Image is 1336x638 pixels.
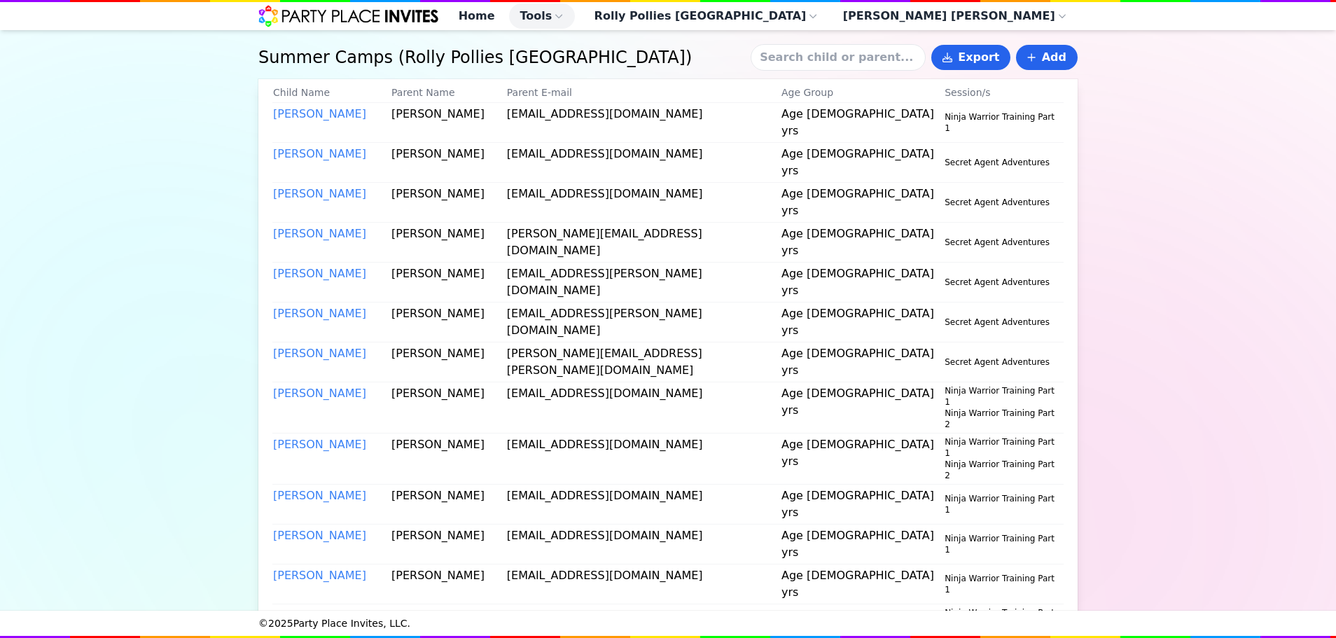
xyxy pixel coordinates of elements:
[258,611,1078,636] div: © 2025 Party Place Invites, LLC.
[391,85,506,103] th: Parent Name
[781,183,944,223] td: Age [DEMOGRAPHIC_DATA] yrs
[506,303,781,342] td: [EMAIL_ADDRESS][PERSON_NAME][DOMAIN_NAME]
[506,103,781,143] td: [EMAIL_ADDRESS][DOMAIN_NAME]
[391,223,506,263] td: [PERSON_NAME]
[391,525,506,564] td: [PERSON_NAME]
[506,143,781,183] td: [EMAIL_ADDRESS][DOMAIN_NAME]
[506,525,781,564] td: [EMAIL_ADDRESS][DOMAIN_NAME]
[945,533,1055,555] div: Ninja Warrior Training Part 1
[273,438,366,451] a: [PERSON_NAME]
[506,223,781,263] td: [PERSON_NAME][EMAIL_ADDRESS][DOMAIN_NAME]
[945,607,1055,630] div: Ninja Warrior Training Part 1
[391,485,506,525] td: [PERSON_NAME]
[391,263,506,303] td: [PERSON_NAME]
[272,85,391,103] th: Child Name
[391,183,506,223] td: [PERSON_NAME]
[945,408,1055,430] div: Ninja Warrior Training Part 2
[931,45,1010,70] button: Export
[945,237,1055,248] div: Secret Agent Adventures
[781,223,944,263] td: Age [DEMOGRAPHIC_DATA] yrs
[781,143,944,183] td: Age [DEMOGRAPHIC_DATA] yrs
[506,85,781,103] th: Parent E-mail
[273,227,366,240] a: [PERSON_NAME]
[506,434,781,485] td: [EMAIL_ADDRESS][DOMAIN_NAME]
[832,4,1078,29] button: [PERSON_NAME] [PERSON_NAME]
[945,573,1055,595] div: Ninja Warrior Training Part 1
[781,263,944,303] td: Age [DEMOGRAPHIC_DATA] yrs
[945,197,1055,208] div: Secret Agent Adventures
[583,4,829,29] button: Rolly Pollies [GEOGRAPHIC_DATA]
[781,303,944,342] td: Age [DEMOGRAPHIC_DATA] yrs
[506,564,781,604] td: [EMAIL_ADDRESS][DOMAIN_NAME]
[945,436,1055,459] div: Ninja Warrior Training Part 1
[391,342,506,382] td: [PERSON_NAME]
[781,342,944,382] td: Age [DEMOGRAPHIC_DATA] yrs
[944,85,1064,103] th: Session/s
[273,489,366,502] a: [PERSON_NAME]
[945,459,1055,481] div: Ninja Warrior Training Part 2
[781,564,944,604] td: Age [DEMOGRAPHIC_DATA] yrs
[945,277,1055,288] div: Secret Agent Adventures
[273,569,366,582] a: [PERSON_NAME]
[391,143,506,183] td: [PERSON_NAME]
[506,485,781,525] td: [EMAIL_ADDRESS][DOMAIN_NAME]
[751,44,926,71] input: Search child or parent...
[273,387,366,400] a: [PERSON_NAME]
[781,525,944,564] td: Age [DEMOGRAPHIC_DATA] yrs
[506,342,781,382] td: [PERSON_NAME][EMAIL_ADDRESS][PERSON_NAME][DOMAIN_NAME]
[781,485,944,525] td: Age [DEMOGRAPHIC_DATA] yrs
[781,434,944,485] td: Age [DEMOGRAPHIC_DATA] yrs
[506,183,781,223] td: [EMAIL_ADDRESS][DOMAIN_NAME]
[258,46,745,69] h1: Summer Camps ( Rolly Pollies [GEOGRAPHIC_DATA] )
[945,493,1055,515] div: Ninja Warrior Training Part 1
[391,303,506,342] td: [PERSON_NAME]
[273,347,366,360] a: [PERSON_NAME]
[391,382,506,434] td: [PERSON_NAME]
[273,307,366,320] a: [PERSON_NAME]
[391,564,506,604] td: [PERSON_NAME]
[781,382,944,434] td: Age [DEMOGRAPHIC_DATA] yrs
[1016,45,1078,70] a: Add
[391,434,506,485] td: [PERSON_NAME]
[945,157,1055,168] div: Secret Agent Adventures
[945,356,1055,368] div: Secret Agent Adventures
[273,187,366,200] a: [PERSON_NAME]
[506,382,781,434] td: [EMAIL_ADDRESS][DOMAIN_NAME]
[945,385,1055,408] div: Ninja Warrior Training Part 1
[506,263,781,303] td: [EMAIL_ADDRESS][PERSON_NAME][DOMAIN_NAME]
[781,103,944,143] td: Age [DEMOGRAPHIC_DATA] yrs
[273,107,366,120] a: [PERSON_NAME]
[447,4,506,29] a: Home
[273,147,366,160] a: [PERSON_NAME]
[391,103,506,143] td: [PERSON_NAME]
[273,529,366,542] a: [PERSON_NAME]
[945,317,1055,328] div: Secret Agent Adventures
[945,111,1055,134] div: Ninja Warrior Training Part 1
[781,85,944,103] th: Age Group
[258,5,439,27] img: Party Place Invites
[273,609,366,622] a: [PERSON_NAME]
[273,267,366,280] a: [PERSON_NAME]
[509,4,575,29] button: Tools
